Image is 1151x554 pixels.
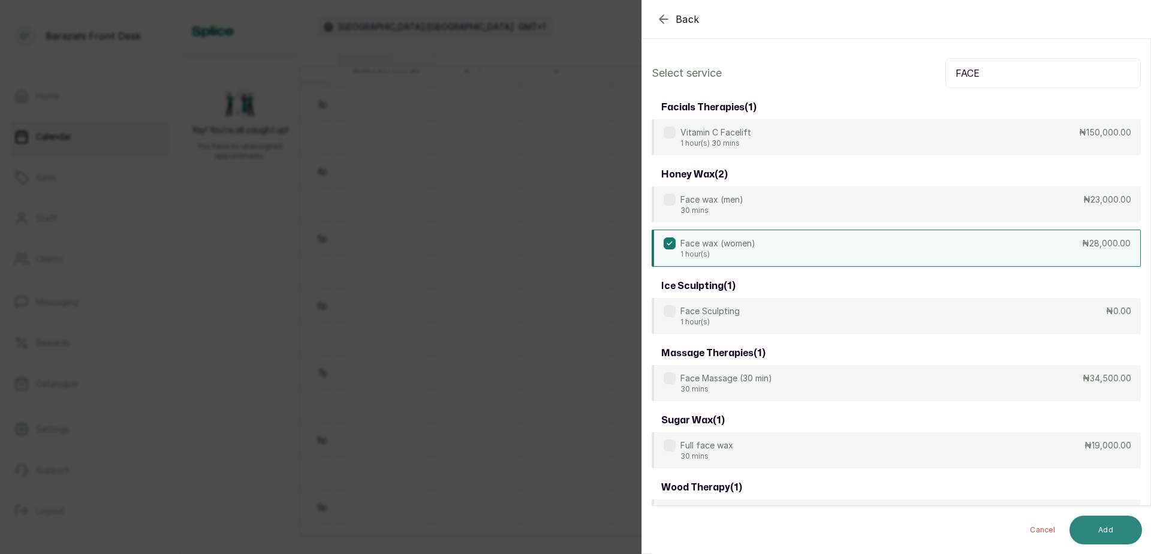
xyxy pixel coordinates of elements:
[680,194,743,206] p: Face wax (men)
[945,58,1141,88] input: Search.
[661,480,742,495] h3: wood therapy ( 1 )
[680,451,733,461] p: 30 mins
[656,12,700,26] button: Back
[652,65,722,82] p: Select service
[680,372,772,384] p: Face Massage (30 min)
[680,317,740,327] p: 1 hour(s)
[661,100,757,115] h3: facials therapies ( 1 )
[1020,516,1065,544] button: Cancel
[1082,237,1131,249] p: ₦28,000.00
[680,206,743,215] p: 30 mins
[680,237,755,249] p: Face wax (women)
[661,346,766,360] h3: massage therapies ( 1 )
[1084,439,1131,451] p: ₦19,000.00
[661,279,736,293] h3: ice sculpting ( 1 )
[1083,194,1131,206] p: ₦23,000.00
[680,127,751,138] p: Vitamin C Facelift
[1069,516,1142,544] button: Add
[680,305,740,317] p: Face Sculpting
[1083,372,1131,384] p: ₦34,500.00
[680,138,751,148] p: 1 hour(s) 30 mins
[676,12,700,26] span: Back
[661,167,728,182] h3: honey wax ( 2 )
[680,384,772,394] p: 30 mins
[680,249,755,259] p: 1 hour(s)
[661,413,725,427] h3: sugar wax ( 1 )
[680,439,733,451] p: Full face wax
[1079,127,1131,138] p: ₦150,000.00
[1106,305,1131,317] p: ₦0.00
